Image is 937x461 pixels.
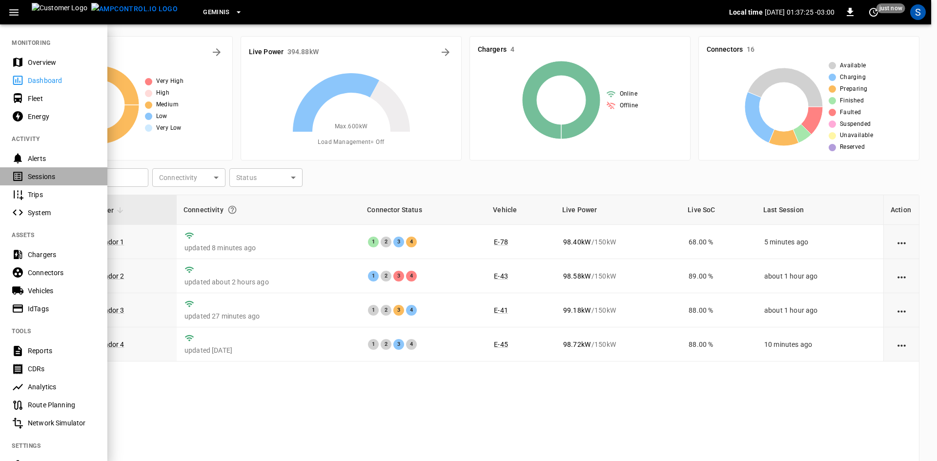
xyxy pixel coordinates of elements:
div: Route Planning [28,400,96,410]
p: Local time [729,7,763,17]
button: set refresh interval [866,4,881,20]
div: Sessions [28,172,96,181]
span: Geminis [203,7,230,18]
div: Reports [28,346,96,356]
div: Alerts [28,154,96,163]
div: Analytics [28,382,96,392]
div: profile-icon [910,4,926,20]
span: just now [876,3,905,13]
div: Connectors [28,268,96,278]
div: Network Simulator [28,418,96,428]
div: IdTags [28,304,96,314]
div: Vehicles [28,286,96,296]
div: Fleet [28,94,96,103]
p: [DATE] 01:37:25 -03:00 [765,7,835,17]
img: ampcontrol.io logo [91,3,178,15]
div: System [28,208,96,218]
div: Overview [28,58,96,67]
div: CDRs [28,364,96,374]
div: Trips [28,190,96,200]
div: Energy [28,112,96,121]
div: Chargers [28,250,96,260]
img: Customer Logo [32,3,87,21]
div: Dashboard [28,76,96,85]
